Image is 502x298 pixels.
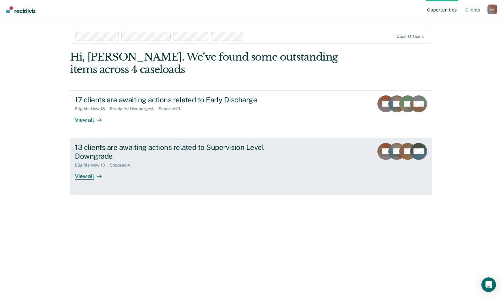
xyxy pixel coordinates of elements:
div: View all [75,111,109,123]
div: 17 clients are awaiting actions related to Early Discharge [75,95,288,104]
div: Snoozed : 4 [110,163,135,168]
div: Eligible Now : 13 [75,106,110,111]
div: A H [487,5,497,14]
div: Ready for Discharge : 4 [110,106,159,111]
div: Clear officers [397,34,424,39]
div: Eligible Now : 13 [75,163,110,168]
div: 13 clients are awaiting actions related to Supervision Level Downgrade [75,143,288,161]
div: Open Intercom Messenger [481,277,496,292]
div: View all [75,168,109,180]
button: Profile dropdown button [487,5,497,14]
img: Recidiviz [6,6,35,13]
a: 13 clients are awaiting actions related to Supervision Level DowngradeEligible Now:13Snoozed:4Vie... [70,138,432,194]
div: Hi, [PERSON_NAME]. We’ve found some outstanding items across 4 caseloads [70,51,360,76]
div: Snoozed : 21 [159,106,185,111]
a: 17 clients are awaiting actions related to Early DischargeEligible Now:13Ready for Discharge:4Sno... [70,90,432,138]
